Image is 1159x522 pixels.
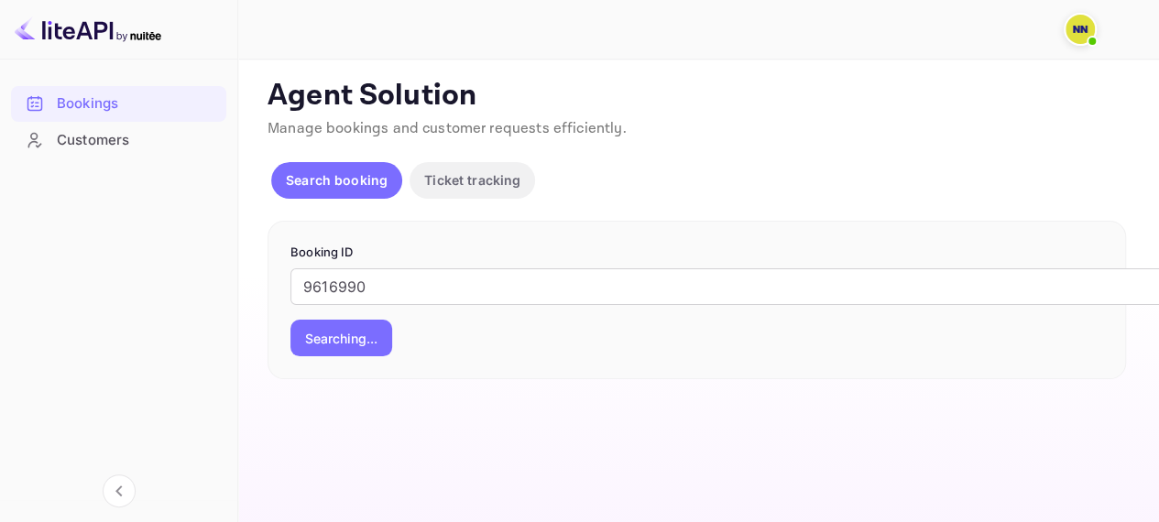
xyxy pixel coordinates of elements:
[1066,15,1095,44] img: N/A N/A
[11,86,226,120] a: Bookings
[268,78,1126,114] p: Agent Solution
[11,123,226,157] a: Customers
[11,86,226,122] div: Bookings
[57,93,217,114] div: Bookings
[268,119,627,138] span: Manage bookings and customer requests efficiently.
[57,130,217,151] div: Customers
[15,15,161,44] img: LiteAPI logo
[103,474,136,507] button: Collapse navigation
[290,320,392,356] button: Searching...
[290,244,1103,262] p: Booking ID
[424,170,520,190] p: Ticket tracking
[11,123,226,158] div: Customers
[286,170,388,190] p: Search booking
